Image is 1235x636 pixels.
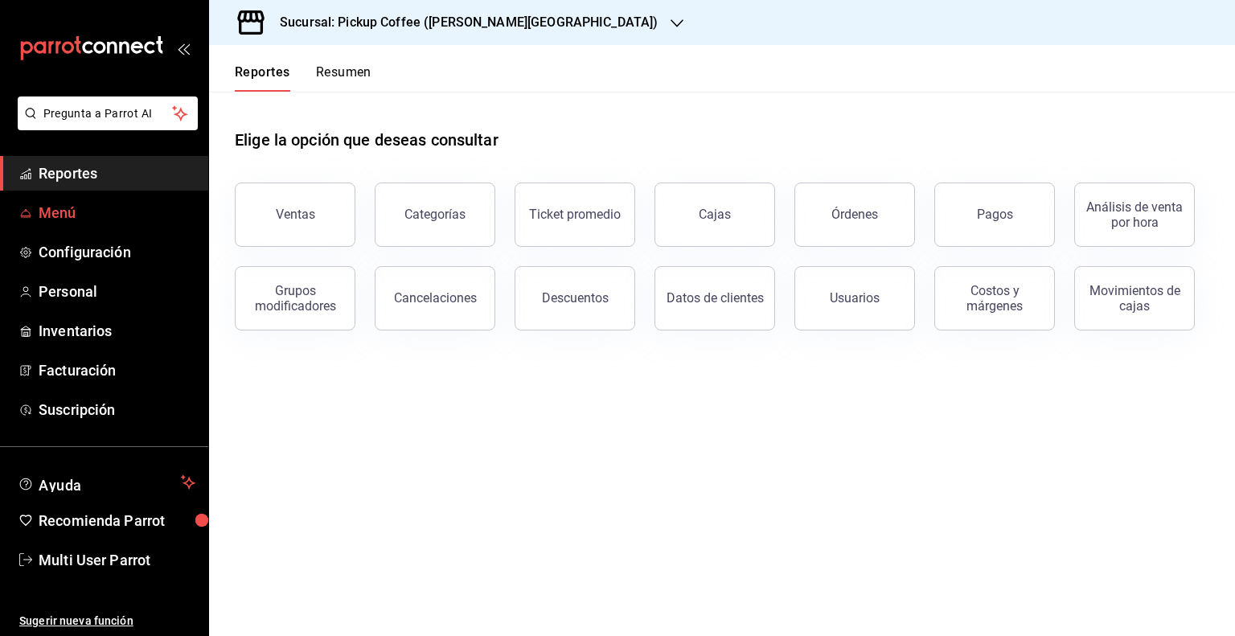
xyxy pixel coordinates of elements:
[245,283,345,314] div: Grupos modificadores
[235,183,355,247] button: Ventas
[276,207,315,222] div: Ventas
[177,42,190,55] button: open_drawer_menu
[699,205,732,224] div: Cajas
[39,281,195,302] span: Personal
[235,64,290,92] button: Reportes
[39,202,195,224] span: Menú
[1085,283,1184,314] div: Movimientos de cajas
[39,549,195,571] span: Multi User Parrot
[235,266,355,330] button: Grupos modificadores
[235,64,371,92] div: navigation tabs
[18,96,198,130] button: Pregunta a Parrot AI
[654,183,775,247] a: Cajas
[267,13,658,32] h3: Sucursal: Pickup Coffee ([PERSON_NAME][GEOGRAPHIC_DATA])
[39,359,195,381] span: Facturación
[404,207,466,222] div: Categorías
[316,64,371,92] button: Resumen
[515,266,635,330] button: Descuentos
[934,183,1055,247] button: Pagos
[934,266,1055,330] button: Costos y márgenes
[830,290,880,306] div: Usuarios
[39,241,195,263] span: Configuración
[515,183,635,247] button: Ticket promedio
[39,510,195,531] span: Recomienda Parrot
[375,266,495,330] button: Cancelaciones
[19,613,195,630] span: Sugerir nueva función
[39,162,195,184] span: Reportes
[375,183,495,247] button: Categorías
[667,290,764,306] div: Datos de clientes
[1074,266,1195,330] button: Movimientos de cajas
[831,207,878,222] div: Órdenes
[39,399,195,421] span: Suscripción
[39,473,174,492] span: Ayuda
[794,183,915,247] button: Órdenes
[529,207,621,222] div: Ticket promedio
[394,290,477,306] div: Cancelaciones
[235,128,499,152] h1: Elige la opción que deseas consultar
[43,105,173,122] span: Pregunta a Parrot AI
[654,266,775,330] button: Datos de clientes
[1085,199,1184,230] div: Análisis de venta por hora
[945,283,1044,314] div: Costos y márgenes
[1074,183,1195,247] button: Análisis de venta por hora
[11,117,198,133] a: Pregunta a Parrot AI
[542,290,609,306] div: Descuentos
[977,207,1013,222] div: Pagos
[39,320,195,342] span: Inventarios
[794,266,915,330] button: Usuarios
